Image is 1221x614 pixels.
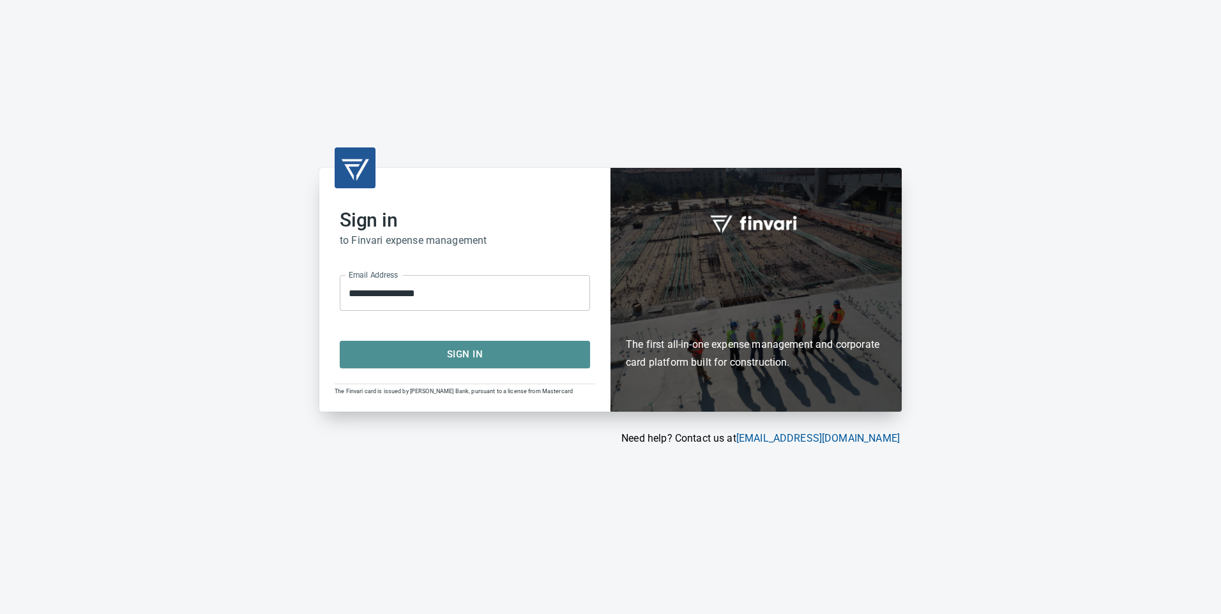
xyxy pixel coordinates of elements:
div: Finvari [610,168,902,411]
img: transparent_logo.png [340,153,370,183]
span: Sign In [354,346,576,363]
button: Sign In [340,341,590,368]
p: Need help? Contact us at [319,431,900,446]
span: The Finvari card is issued by [PERSON_NAME] Bank, pursuant to a license from Mastercard [335,388,573,394]
img: fullword_logo_white.png [708,208,804,237]
h2: Sign in [340,209,590,232]
h6: The first all-in-one expense management and corporate card platform built for construction. [626,262,886,371]
a: [EMAIL_ADDRESS][DOMAIN_NAME] [736,432,900,444]
h6: to Finvari expense management [340,232,590,250]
